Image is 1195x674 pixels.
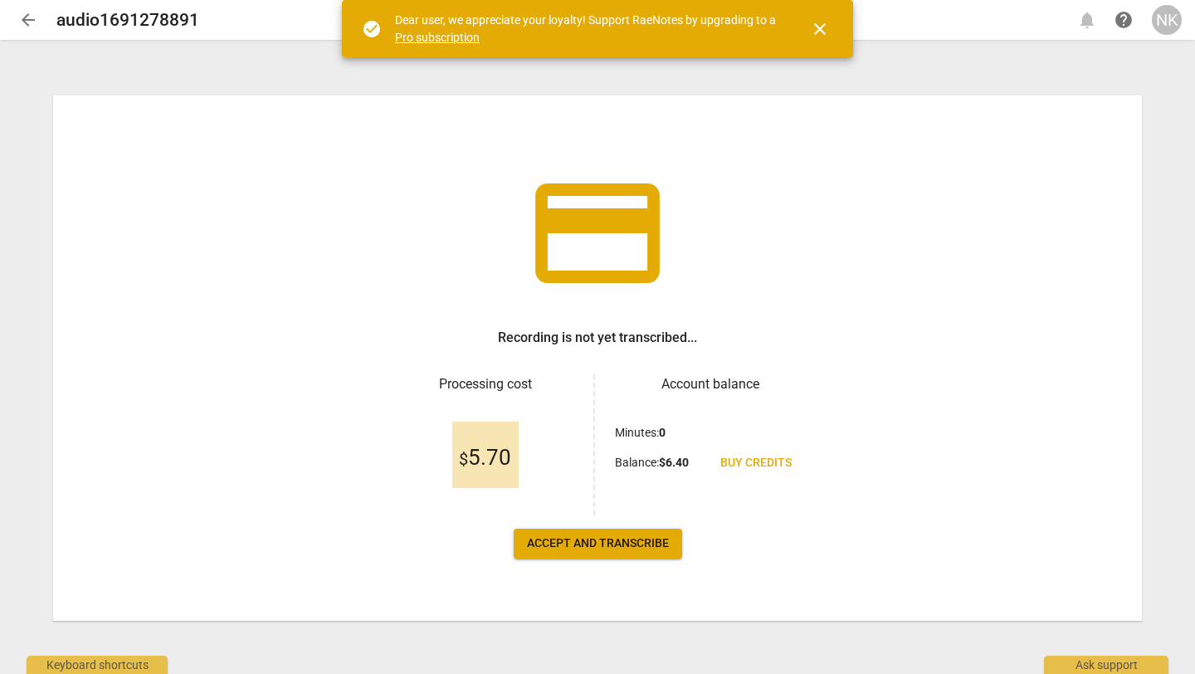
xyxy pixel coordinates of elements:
h3: Account balance [615,374,805,394]
span: close [810,19,830,39]
span: help [1114,10,1134,30]
h3: Processing cost [390,374,580,394]
p: Balance : [615,454,689,471]
span: arrow_back [18,10,38,30]
button: Accept and transcribe [514,529,682,559]
span: check_circle [362,19,382,39]
a: Buy credits [707,448,805,478]
span: Accept and transcribe [527,535,669,552]
span: 5.70 [459,446,511,471]
a: Help [1109,5,1139,35]
b: $ 6.40 [659,456,689,469]
span: $ [459,449,468,469]
button: Close [800,9,840,49]
p: Minutes : [615,424,666,442]
div: Keyboard shortcuts [27,656,168,674]
h3: Recording is not yet transcribed... [498,328,697,348]
div: Ask support [1044,656,1168,674]
div: Dear user, we appreciate your loyalty! Support RaeNotes by upgrading to a [395,12,780,46]
button: NK [1152,5,1182,35]
h2: audio1691278891 [56,10,199,31]
span: credit_card [523,159,672,308]
b: 0 [659,426,666,439]
a: Pro subscription [395,31,480,44]
span: Buy credits [720,455,792,471]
